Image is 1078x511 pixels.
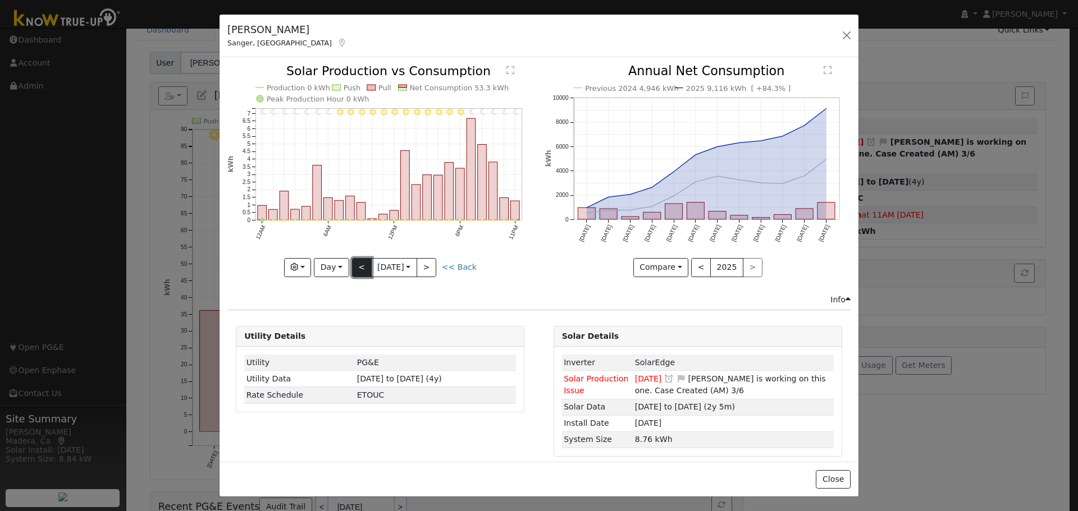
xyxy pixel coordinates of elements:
[552,95,569,102] text: 10000
[693,153,697,157] circle: onclick=""
[830,294,851,306] div: Info
[635,418,662,427] span: [DATE]
[635,435,673,444] span: 8.76 kWh
[633,258,689,277] button: Compare
[774,224,787,243] text: [DATE]
[802,123,806,128] circle: onclick=""
[650,204,654,209] circle: onclick=""
[664,374,674,383] a: Snooze this issue
[622,224,635,243] text: [DATE]
[737,141,741,145] circle: onclick=""
[643,224,657,243] text: [DATE]
[606,208,610,213] circle: onclick=""
[796,224,809,243] text: [DATE]
[578,208,595,220] rect: onclick=""
[600,224,613,243] text: [DATE]
[774,215,791,219] rect: onclick=""
[752,224,766,243] text: [DATE]
[687,202,704,219] rect: onclick=""
[693,180,697,185] circle: onclick=""
[628,192,632,197] circle: onclick=""
[357,374,442,383] span: [DATE] to [DATE] (4y)
[816,470,850,489] button: Close
[578,224,591,243] text: [DATE]
[635,374,662,383] span: [DATE]
[752,218,769,219] rect: onclick=""
[562,415,633,431] td: Install Date
[635,402,735,411] span: [DATE] to [DATE] (2y 5m)
[780,134,785,139] circle: onclick=""
[824,107,828,111] circle: onclick=""
[556,168,569,174] text: 4000
[709,211,726,219] rect: onclick=""
[650,185,654,190] circle: onclick=""
[796,209,813,219] rect: onclick=""
[562,355,633,371] td: Inverter
[635,358,675,367] span: ID: 3627829, authorized: 05/05/23
[715,145,719,149] circle: onclick=""
[730,224,744,243] text: [DATE]
[244,371,355,387] td: Utility Data
[357,358,379,367] span: ID: 8790606, authorized: 05/05/23
[672,169,676,174] circle: onclick=""
[635,374,826,395] span: [PERSON_NAME] is working on this one. Case Created (AM) 3/6
[227,22,348,37] h5: [PERSON_NAME]
[545,150,552,167] text: kWh
[556,119,569,126] text: 8000
[628,208,632,213] circle: onclick=""
[628,64,785,79] text: Annual Net Consumption
[817,202,835,219] rect: onclick=""
[244,332,305,340] strong: Utility Details
[710,258,743,277] button: 2025
[817,224,831,243] text: [DATE]
[584,211,588,215] circle: onclick=""
[780,181,785,186] circle: onclick=""
[227,39,332,47] span: Sanger, [GEOGRAPHIC_DATA]
[564,374,628,395] span: Solar Production Issue
[730,215,748,219] rect: onclick=""
[600,209,617,220] rect: onclick=""
[562,332,619,340] strong: Solar Details
[737,178,741,182] circle: onclick=""
[665,224,678,243] text: [DATE]
[606,195,610,200] circle: onclick=""
[715,174,719,178] circle: onclick=""
[244,387,355,403] td: Rate Schedule
[244,355,355,371] td: Utility
[672,194,676,199] circle: onclick=""
[562,399,633,415] td: Solar Data
[337,38,348,47] a: Map
[802,174,806,178] circle: onclick=""
[562,431,633,448] td: System Size
[709,224,722,243] text: [DATE]
[556,144,569,150] text: 6000
[824,66,832,75] text: 
[556,192,569,199] text: 2000
[584,206,588,210] circle: onclick=""
[585,84,679,93] text: Previous 2024 4,946 kWh
[357,390,385,399] span: V
[759,181,763,186] circle: onclick=""
[824,157,828,162] circle: onclick=""
[687,224,700,243] text: [DATE]
[665,204,682,219] rect: onclick=""
[565,217,568,223] text: 0
[643,213,660,220] rect: onclick=""
[691,258,711,277] button: <
[676,375,686,383] i: Edit Issue
[622,217,639,220] rect: onclick=""
[759,139,763,143] circle: onclick=""
[686,84,791,93] text: 2025 9,116 kWh [ +84.3% ]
